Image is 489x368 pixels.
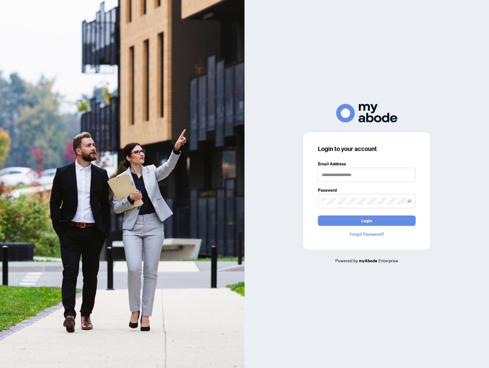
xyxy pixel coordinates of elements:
a: myAbode [359,257,377,264]
span: Enterprise [378,258,398,263]
button: Login [318,215,416,226]
label: Email Address [318,160,416,167]
span: Powered by [335,258,358,263]
img: ma-logo [336,104,397,123]
label: Password [318,187,416,193]
span: eye-invisible [407,199,412,203]
span: Login [361,216,372,226]
h3: Login to your account [318,145,416,153]
a: Forgot Password? [318,231,416,237]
